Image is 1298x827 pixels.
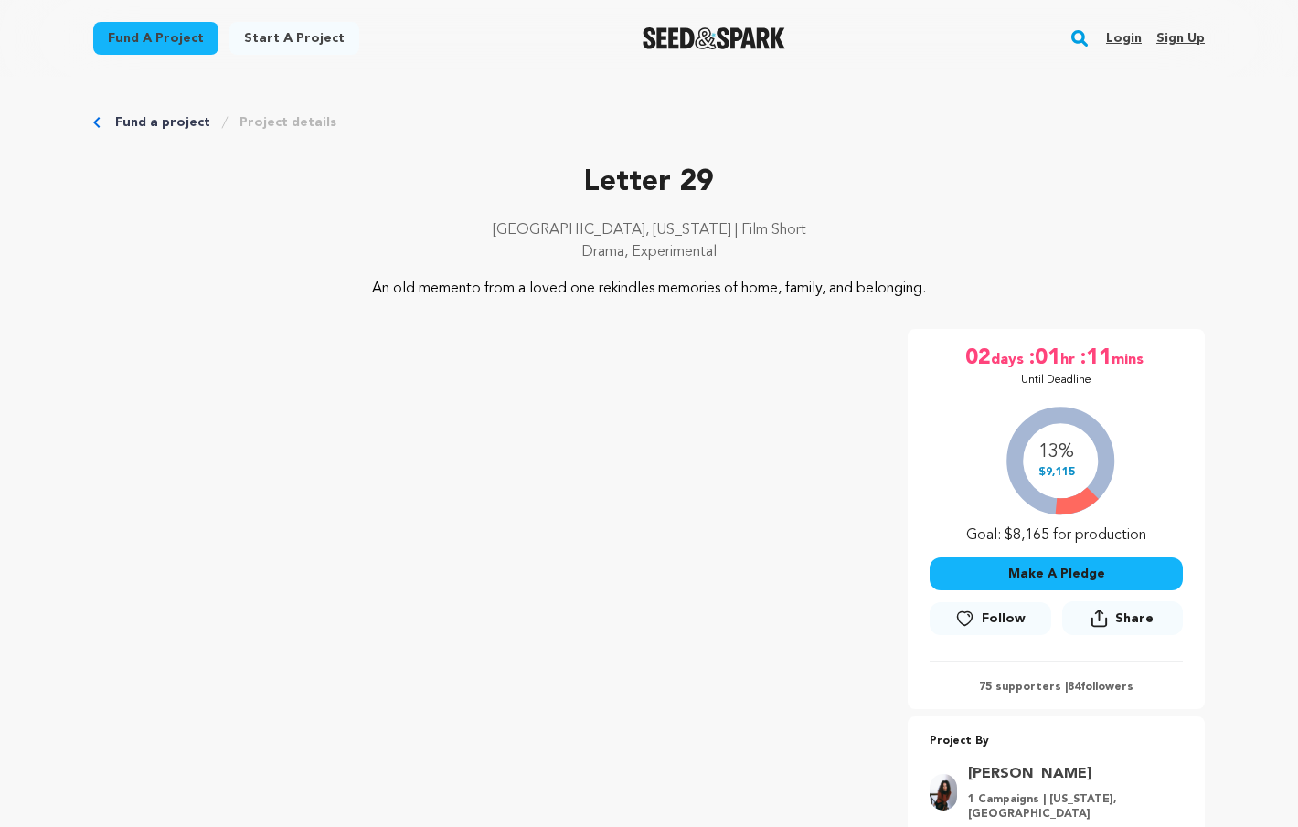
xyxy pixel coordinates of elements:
[1115,610,1154,628] span: Share
[930,680,1183,694] p: 75 supporters | followers
[968,763,1172,785] a: Goto Nilufer Lily Kaya profile
[1062,601,1183,635] button: Share
[965,344,991,373] span: 02
[93,219,1205,241] p: [GEOGRAPHIC_DATA], [US_STATE] | Film Short
[930,774,957,811] img: b1966fbf191a51e8.png
[1156,24,1205,53] a: Sign up
[643,27,786,49] a: Seed&Spark Homepage
[968,792,1172,822] p: 1 Campaigns | [US_STATE], [GEOGRAPHIC_DATA]
[930,557,1183,590] button: Make A Pledge
[93,113,1205,132] div: Breadcrumb
[991,344,1027,373] span: days
[93,22,218,55] a: Fund a project
[982,610,1026,628] span: Follow
[1068,682,1080,693] span: 84
[643,27,786,49] img: Seed&Spark Logo Dark Mode
[1112,344,1147,373] span: mins
[1106,24,1142,53] a: Login
[1060,344,1079,373] span: hr
[93,241,1205,263] p: Drama, Experimental
[1021,373,1091,387] p: Until Deadline
[115,113,210,132] a: Fund a project
[930,602,1050,635] a: Follow
[239,113,336,132] a: Project details
[1062,601,1183,642] span: Share
[1079,344,1112,373] span: :11
[930,731,1183,752] p: Project By
[229,22,359,55] a: Start a project
[1027,344,1060,373] span: :01
[205,278,1094,300] p: An old memento from a loved one rekindles memories of home, family, and belonging.
[93,161,1205,205] p: Letter 29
